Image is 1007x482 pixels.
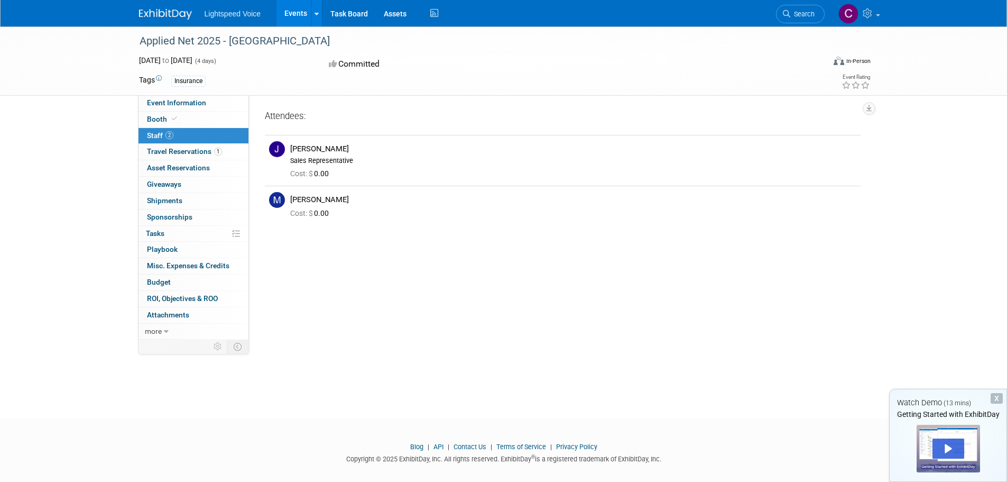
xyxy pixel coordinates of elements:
a: Asset Reservations [138,160,248,176]
span: 1 [214,148,222,156]
a: Contact Us [454,443,486,451]
div: Insurance [171,76,206,87]
span: Asset Reservations [147,163,210,172]
span: | [445,443,452,451]
span: [DATE] [DATE] [139,56,192,65]
a: Event Information [138,95,248,111]
span: 0.00 [290,209,333,217]
a: Privacy Policy [556,443,597,451]
div: [PERSON_NAME] [290,144,856,154]
span: Lightspeed Voice [205,10,261,18]
a: more [138,324,248,340]
span: Sponsorships [147,213,192,221]
a: Misc. Expenses & Credits [138,258,248,274]
td: Toggle Event Tabs [227,340,248,353]
a: Booth [138,112,248,128]
div: [PERSON_NAME] [290,195,856,205]
span: | [488,443,495,451]
span: (13 mins) [944,399,971,407]
img: ExhibitDay [139,9,192,20]
div: Watch Demo [890,397,1006,408]
div: Committed [326,55,559,74]
a: ROI, Objectives & ROO [138,291,248,307]
a: Giveaways [138,177,248,193]
span: Travel Reservations [147,147,222,156]
div: Dismiss [991,393,1003,404]
a: Tasks [138,226,248,242]
span: | [425,443,432,451]
a: Attachments [138,307,248,323]
a: Travel Reservations1 [138,144,248,160]
a: Blog [410,443,423,451]
span: | [548,443,555,451]
a: Search [776,5,825,23]
img: Christopher Taylor [838,4,858,24]
div: Play [932,439,964,459]
span: Cost: $ [290,169,314,178]
span: (4 days) [194,58,216,65]
td: Personalize Event Tab Strip [209,340,227,353]
div: Event Rating [842,75,870,80]
a: API [433,443,444,451]
span: Attachments [147,311,189,319]
span: 2 [165,131,173,139]
a: Budget [138,275,248,290]
span: ROI, Objectives & ROO [147,294,218,303]
img: M.jpg [269,192,285,208]
span: Shipments [147,196,182,205]
div: Getting Started with ExhibitDay [890,409,1006,420]
span: 0.00 [290,169,333,178]
span: Event Information [147,98,206,107]
a: Playbook [138,242,248,258]
div: Sales Representative [290,157,856,165]
span: Budget [147,278,171,286]
span: to [161,56,171,65]
td: Tags [139,75,162,87]
div: In-Person [846,57,871,65]
a: Sponsorships [138,210,248,225]
div: Attendees: [265,110,861,124]
div: Applied Net 2025 - [GEOGRAPHIC_DATA] [136,32,809,51]
span: Cost: $ [290,209,314,217]
a: Terms of Service [496,443,546,451]
i: Booth reservation complete [172,116,177,122]
span: Tasks [146,229,164,238]
a: Staff2 [138,128,248,144]
img: J.jpg [269,141,285,157]
span: more [145,327,162,335]
span: Search [790,10,815,18]
a: Shipments [138,193,248,209]
span: Playbook [147,245,178,253]
span: Staff [147,131,173,140]
img: Format-Inperson.png [834,57,844,65]
sup: ® [531,454,535,460]
span: Misc. Expenses & Credits [147,261,229,270]
div: Event Format [762,55,871,71]
span: Booth [147,115,179,123]
span: Giveaways [147,180,181,188]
